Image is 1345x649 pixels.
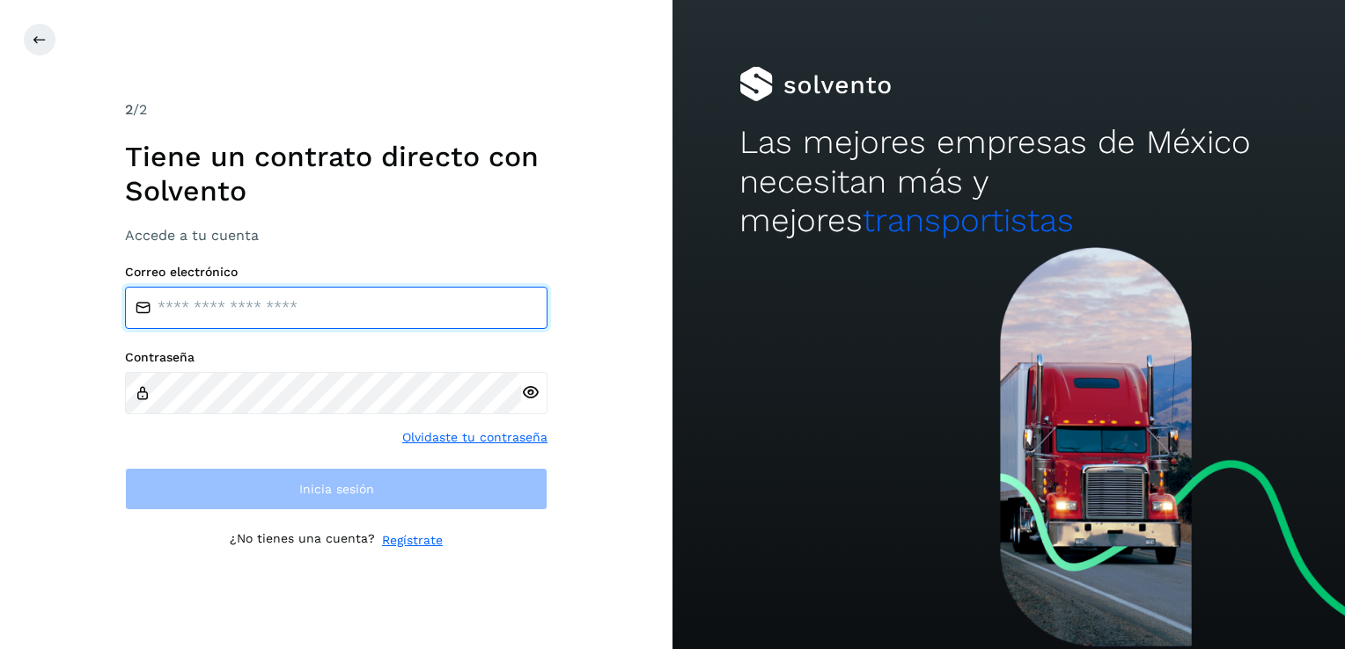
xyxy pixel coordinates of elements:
span: transportistas [863,201,1074,239]
span: 2 [125,101,133,118]
h1: Tiene un contrato directo con Solvento [125,140,548,208]
a: Olvidaste tu contraseña [402,428,548,447]
button: Inicia sesión [125,468,548,510]
p: ¿No tienes una cuenta? [230,531,375,550]
label: Contraseña [125,350,548,365]
h2: Las mejores empresas de México necesitan más y mejores [739,123,1277,240]
div: /2 [125,99,548,120]
span: Inicia sesión [299,483,374,495]
label: Correo electrónico [125,265,548,280]
h3: Accede a tu cuenta [125,227,548,244]
a: Regístrate [382,531,443,550]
